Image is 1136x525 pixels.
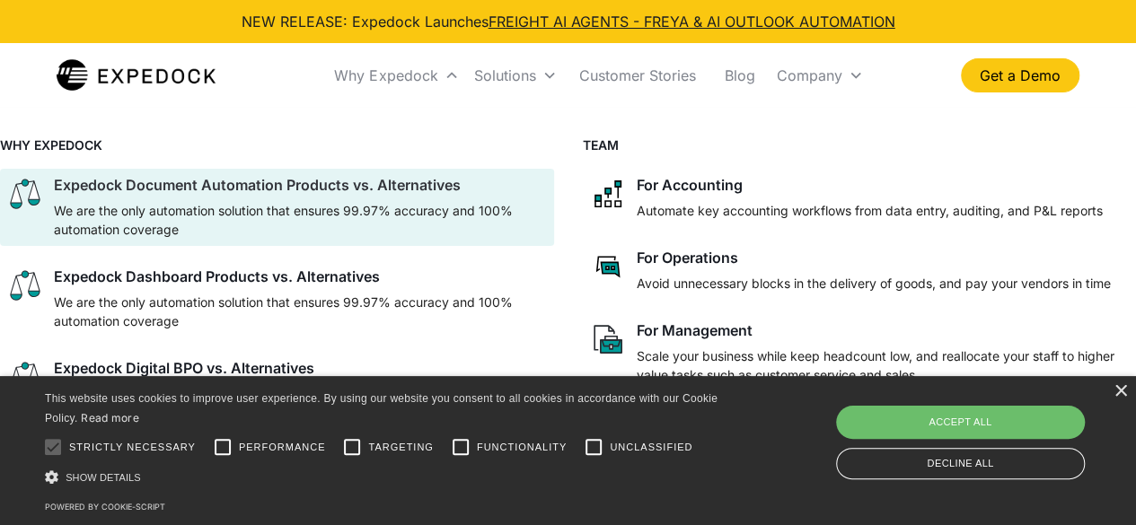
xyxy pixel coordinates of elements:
[45,502,165,512] a: Powered by cookie-script
[7,176,43,212] img: scale icon
[466,45,564,106] div: Solutions
[961,58,1079,92] a: Get a Demo
[69,440,196,455] span: Strictly necessary
[489,13,895,31] a: FREIGHT AI AGENTS - FREYA & AI OUTLOOK AUTOMATION
[54,176,461,194] div: Expedock Document Automation Products vs. Alternatives
[334,66,437,84] div: Why Expedock
[473,66,535,84] div: Solutions
[590,321,626,357] img: paper and bag icon
[54,267,380,285] div: Expedock Dashboard Products vs. Alternatives
[45,392,718,425] span: This website uses cookies to improve user experience. By using our website you consent to all coo...
[776,66,841,84] div: Company
[637,321,753,339] div: For Management
[7,267,43,303] img: scale icon
[637,201,1103,220] p: Automate key accounting workflows from data entry, auditing, and P&L reports
[637,274,1111,293] p: Avoid unnecessary blocks in the delivery of goods, and pay your vendors in time
[242,11,895,32] div: NEW RELEASE: Expedock Launches
[327,45,466,106] div: Why Expedock
[7,359,43,395] img: scale icon
[637,249,738,267] div: For Operations
[57,57,216,93] img: Expedock Logo
[590,176,626,212] img: network like icon
[769,45,870,106] div: Company
[590,249,626,284] img: rectangular chat bubble icon
[54,293,547,330] p: We are the only automation solution that ensures 99.97% accuracy and 100% automation coverage
[239,440,326,455] span: Performance
[45,468,725,486] div: Show details
[81,411,139,424] a: Read more
[564,45,709,106] a: Customer Stories
[637,176,743,194] div: For Accounting
[368,440,433,455] span: Targeting
[610,440,692,455] span: Unclassified
[66,472,141,483] span: Show details
[709,45,769,106] a: Blog
[477,440,567,455] span: Functionality
[57,57,216,93] a: home
[637,346,1130,384] p: Scale your business while keep headcount low, and reallocate your staff to higher value tasks suc...
[54,359,314,377] div: Expedock Digital BPO vs. Alternatives
[54,201,547,239] p: We are the only automation solution that ensures 99.97% accuracy and 100% automation coverage
[837,331,1136,525] iframe: Chat Widget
